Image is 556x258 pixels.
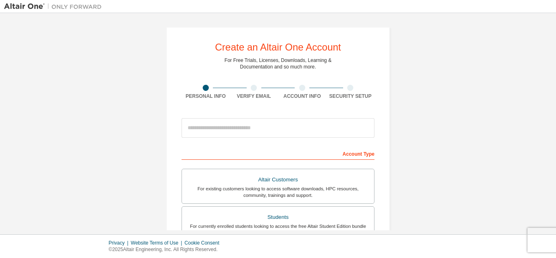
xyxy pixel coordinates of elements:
img: Altair One [4,2,106,11]
div: For currently enrolled students looking to access the free Altair Student Edition bundle and all ... [187,223,369,236]
div: Verify Email [230,93,278,99]
div: Create an Altair One Account [215,42,341,52]
div: Account Type [182,147,374,160]
div: For existing customers looking to access software downloads, HPC resources, community, trainings ... [187,185,369,198]
div: Altair Customers [187,174,369,185]
div: Account Info [278,93,326,99]
div: Security Setup [326,93,375,99]
div: Personal Info [182,93,230,99]
div: For Free Trials, Licenses, Downloads, Learning & Documentation and so much more. [225,57,332,70]
div: Cookie Consent [184,240,224,246]
div: Students [187,212,369,223]
p: © 2025 Altair Engineering, Inc. All Rights Reserved. [109,246,224,253]
div: Privacy [109,240,131,246]
div: Website Terms of Use [131,240,184,246]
